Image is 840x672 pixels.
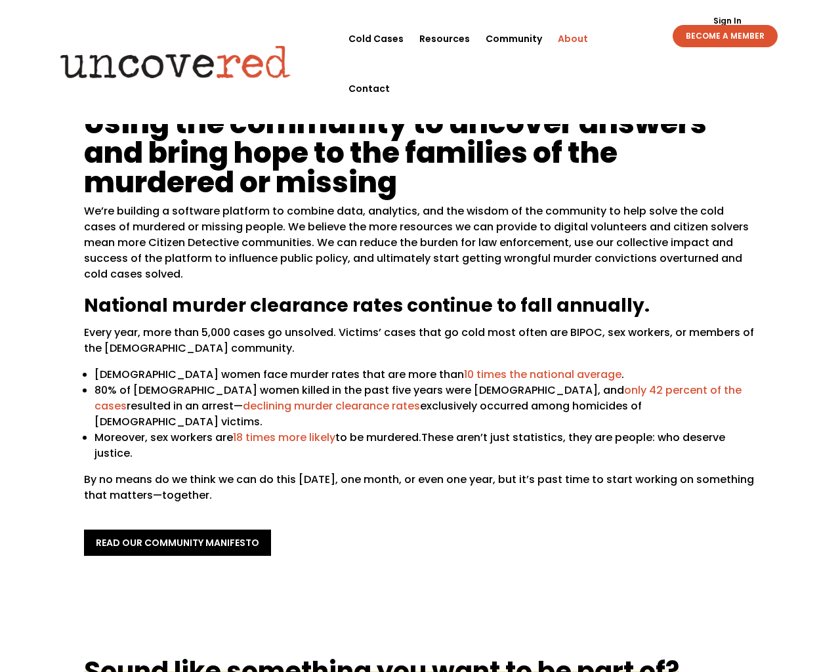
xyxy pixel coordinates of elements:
[84,530,271,556] a: read our community manifesto
[348,14,404,64] a: Cold Cases
[94,383,742,429] span: 80% of [DEMOGRAPHIC_DATA] women killed in the past five years were [DEMOGRAPHIC_DATA], and result...
[49,36,302,87] img: Uncovered logo
[84,293,650,318] span: National murder clearance rates continue to fall annually.
[673,25,778,47] a: BECOME A MEMBER
[84,203,756,293] p: We’re building a software platform to combine data, analytics, and the wisdom of the community to...
[706,17,749,25] a: Sign In
[84,325,754,356] span: Every year, more than 5,000 cases go unsolved. Victims’ cases that go cold most often are BIPOC, ...
[94,367,624,382] span: [DEMOGRAPHIC_DATA] women face murder rates that are more than .
[464,367,621,382] a: 10 times the national average
[233,430,335,445] a: 18 times more likely
[94,430,421,445] span: Moreover, sex workers are to be murdered.
[558,14,588,64] a: About
[94,383,742,413] a: only 42 percent of the cases
[84,472,754,503] span: By no means do we think we can do this [DATE], one month, or even one year, but it’s past time to...
[486,14,542,64] a: Community
[419,14,470,64] a: Resources
[243,398,420,413] a: declining murder clearance rates
[84,108,756,203] h1: Using the community to uncover answers and bring hope to the families of the murdered or missing
[348,64,390,114] a: Contact
[94,430,725,461] span: These aren’t just statistics, they are people: who deserve justice.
